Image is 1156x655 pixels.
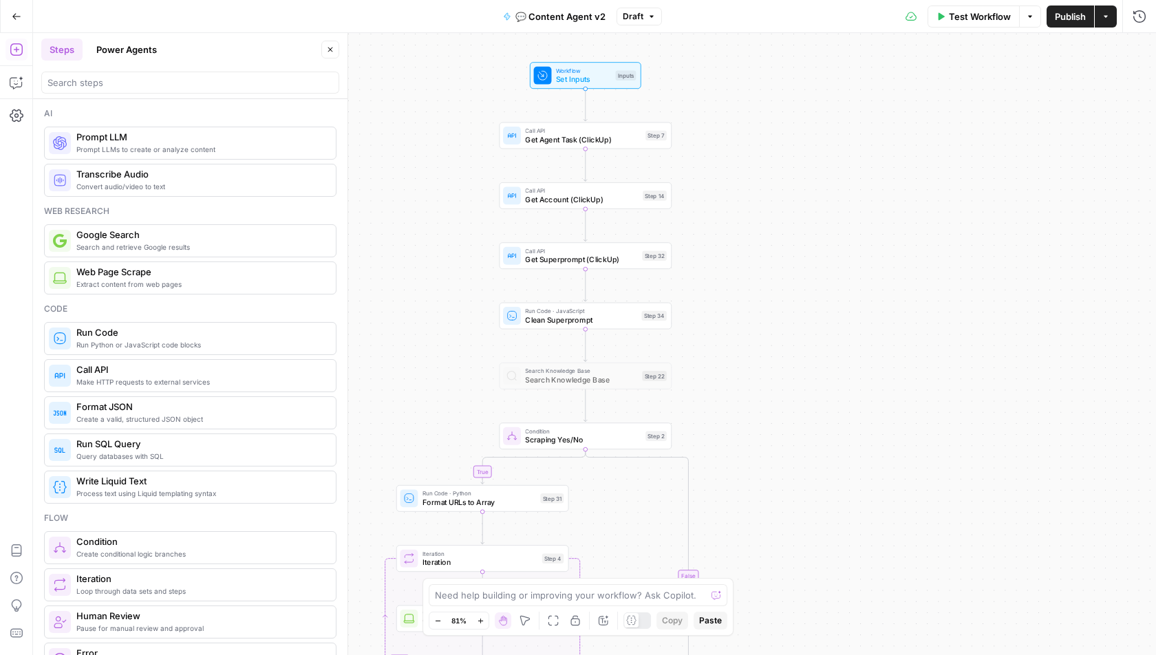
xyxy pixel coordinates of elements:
button: Steps [41,39,83,61]
div: Step 7 [645,131,667,141]
div: Step 2 [645,431,667,441]
g: Edge from step_34 to step_22 [584,329,587,362]
span: Prompt LLMs to create or analyze content [76,144,325,155]
div: Web research [44,205,336,217]
span: Run Code · JavaScript [525,306,637,315]
input: Search steps [47,76,333,89]
span: Search Knowledge Base [525,374,637,385]
span: Run SQL Query [76,437,325,451]
div: Run Code · JavaScriptClean SuperpromptStep 34 [499,303,672,330]
div: Ai [44,107,336,120]
span: Iteration [76,572,325,586]
div: Call APIGet Agent Task (ClickUp)Step 7 [499,122,672,149]
span: Query databases with SQL [76,451,325,462]
div: Call APIGet Account (ClickUp)Step 14 [499,182,672,209]
span: Write Liquid Text [76,474,325,488]
span: Iteration [422,549,537,558]
div: Web Page ScrapeWeb Page ScrapeStep 5 [396,605,569,632]
g: Edge from step_2 to step_31 [481,449,586,484]
span: Create conditional logic branches [76,548,325,559]
span: Extract content from web pages [76,279,325,290]
span: Prompt LLM [76,130,325,144]
span: Scraping Yes/No [525,434,641,445]
span: Google Search [76,228,325,241]
div: Inputs [615,70,636,80]
span: Search Knowledge Base [525,367,637,376]
span: Format JSON [76,400,325,414]
span: Call API [525,186,638,195]
span: 81% [451,615,467,626]
span: Human Review [76,609,325,623]
span: Create a valid, structured JSON object [76,414,325,425]
span: Search and retrieve Google results [76,241,325,253]
span: Call API [525,126,641,135]
span: Run Code · Python [422,489,536,498]
span: Workflow [556,66,611,75]
div: Step 4 [542,553,564,563]
div: Step 22 [642,371,667,381]
span: Get Agent Task (ClickUp) [525,134,641,145]
span: Get Account (ClickUp) [525,194,638,205]
g: Edge from step_22 to step_2 [584,389,587,422]
button: Publish [1047,6,1094,28]
span: Clean Superprompt [525,314,637,325]
div: WorkflowSet InputsInputs [499,62,672,89]
span: Pause for manual review and approval [76,623,325,634]
div: Step 14 [643,191,667,201]
span: Loop through data sets and steps [76,586,325,597]
div: ConditionScraping Yes/NoStep 2 [499,422,672,449]
div: Step 32 [642,250,667,261]
div: Call APIGet Superprompt (ClickUp)Step 32 [499,242,672,269]
span: Test Workflow [949,10,1011,23]
span: Format URLs to Array [422,497,536,508]
div: LoopIterationIterationStep 4 [396,545,569,572]
span: Copy [662,614,683,627]
g: Edge from step_31 to step_4 [481,511,484,544]
span: Call API [76,363,325,376]
span: Publish [1055,10,1086,23]
span: Run Python or JavaScript code blocks [76,339,325,350]
button: Test Workflow [928,6,1019,28]
span: Run Code [76,325,325,339]
span: 💬 Content Agent v2 [515,10,606,23]
span: Condition [76,535,325,548]
g: Edge from step_14 to step_32 [584,208,587,241]
span: Convert audio/video to text [76,181,325,192]
g: Edge from step_32 to step_34 [584,268,587,301]
span: Process text using Liquid templating syntax [76,488,325,499]
g: Edge from step_7 to step_14 [584,149,587,182]
button: Copy [656,612,688,630]
div: Run Code · PythonFormat URLs to ArrayStep 31 [396,485,569,512]
span: Make HTTP requests to external services [76,376,325,387]
button: Power Agents [88,39,165,61]
g: Edge from start to step_7 [584,88,587,121]
span: Draft [623,10,643,23]
div: Flow [44,512,336,524]
button: Draft [617,8,662,25]
div: Step 31 [540,493,564,504]
div: Search Knowledge BaseSearch Knowledge BaseStep 22 [499,363,672,389]
span: Paste [699,614,722,627]
button: 💬 Content Agent v2 [495,6,614,28]
span: Get Superprompt (ClickUp) [525,254,637,265]
span: Condition [525,427,641,436]
button: Paste [694,612,727,630]
div: Step 34 [641,311,666,321]
span: Transcribe Audio [76,167,325,181]
div: Code [44,303,336,315]
span: Iteration [422,557,537,568]
span: Set Inputs [556,74,611,85]
span: Web Page Scrape [76,265,325,279]
span: Call API [525,246,637,255]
